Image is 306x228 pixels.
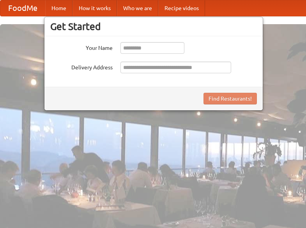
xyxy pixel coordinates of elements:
[50,42,113,52] label: Your Name
[0,0,45,16] a: FoodMe
[45,0,73,16] a: Home
[50,62,113,71] label: Delivery Address
[73,0,117,16] a: How it works
[203,93,257,104] button: Find Restaurants!
[117,0,158,16] a: Who we are
[50,21,257,32] h3: Get Started
[158,0,205,16] a: Recipe videos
